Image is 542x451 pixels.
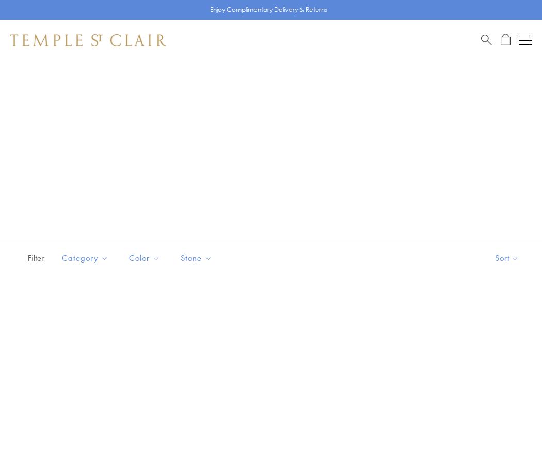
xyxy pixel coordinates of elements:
button: Category [54,246,116,270]
a: Open Shopping Bag [501,34,511,46]
a: Search [481,34,492,46]
button: Show sort by [472,242,542,274]
span: Color [124,252,168,265]
span: Stone [176,252,220,265]
span: Category [57,252,116,265]
p: Enjoy Complimentary Delivery & Returns [210,5,327,15]
button: Open navigation [519,34,532,46]
img: Temple St. Clair [10,34,166,46]
button: Color [121,246,168,270]
button: Stone [173,246,220,270]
